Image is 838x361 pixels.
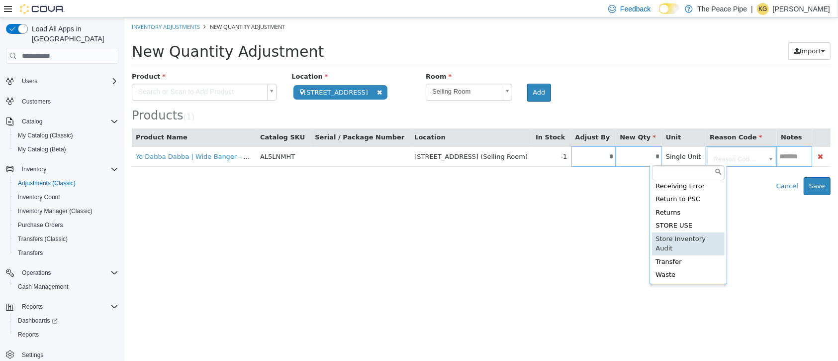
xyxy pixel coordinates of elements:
a: Reports [14,329,43,341]
div: Store Inventory Audit [528,215,600,238]
div: STORE USE [528,201,600,215]
span: Inventory [18,163,118,175]
button: My Catalog (Classic) [10,128,122,142]
p: | [751,3,753,15]
span: Transfers (Classic) [14,233,118,245]
button: Inventory [18,163,50,175]
span: Transfers [14,247,118,259]
span: Inventory [22,165,46,173]
span: Settings [18,349,118,361]
button: Reports [10,328,122,342]
span: Inventory Count [14,191,118,203]
button: Operations [2,266,122,280]
span: Customers [22,98,51,106]
div: Receiving Error [528,162,600,175]
span: Cash Management [18,283,68,291]
span: Adjustments (Classic) [18,179,76,187]
span: Inventory Manager (Classic) [18,207,93,215]
span: My Catalog (Beta) [18,145,66,153]
span: Purchase Orders [18,221,63,229]
a: My Catalog (Beta) [14,143,70,155]
button: Customers [2,94,122,109]
a: My Catalog (Classic) [14,129,77,141]
button: Transfers (Classic) [10,232,122,246]
span: Reports [14,329,118,341]
a: Dashboards [14,315,62,327]
span: Transfers (Classic) [18,235,68,243]
div: Waste [528,250,600,264]
span: Customers [18,95,118,108]
a: Adjustments (Classic) [14,177,80,189]
a: Settings [18,349,47,361]
span: Reports [22,303,43,311]
button: Purchase Orders [10,218,122,232]
div: Transfer [528,238,600,251]
button: Adjustments (Classic) [10,176,122,190]
span: KG [758,3,767,15]
span: Adjustments (Classic) [14,177,118,189]
a: Dashboards [10,314,122,328]
button: Inventory Manager (Classic) [10,204,122,218]
a: Transfers [14,247,47,259]
button: Reports [2,300,122,314]
button: Users [2,74,122,88]
button: Users [18,75,41,87]
span: Reports [18,301,118,313]
span: Load All Apps in [GEOGRAPHIC_DATA] [28,24,118,44]
button: Inventory Count [10,190,122,204]
button: Transfers [10,246,122,260]
button: Operations [18,267,55,279]
span: Inventory Manager (Classic) [14,205,118,217]
button: Catalog [2,115,122,128]
span: Transfers [18,249,43,257]
span: Users [18,75,118,87]
a: Transfers (Classic) [14,233,72,245]
a: Cash Management [14,281,72,293]
span: My Catalog (Classic) [14,129,118,141]
button: Cash Management [10,280,122,294]
div: Khushi Gajeeban [757,3,769,15]
button: Catalog [18,116,46,127]
p: [PERSON_NAME] [773,3,830,15]
button: Reports [18,301,47,313]
span: Dashboards [18,317,58,325]
span: Users [22,77,37,85]
div: Return to PSC [528,175,600,188]
span: Operations [22,269,51,277]
span: Purchase Orders [14,219,118,231]
div: Returns [528,188,600,202]
span: Dashboards [14,315,118,327]
span: Cash Management [14,281,118,293]
span: Reports [18,331,39,339]
a: Inventory Count [14,191,64,203]
span: Settings [22,351,43,359]
a: Inventory Manager (Classic) [14,205,96,217]
button: Inventory [2,162,122,176]
span: Operations [18,267,118,279]
span: My Catalog (Beta) [14,143,118,155]
span: Catalog [22,118,42,125]
span: My Catalog (Classic) [18,131,73,139]
a: Purchase Orders [14,219,67,231]
img: Cova [20,4,65,14]
span: Feedback [620,4,651,14]
a: Customers [18,96,55,108]
span: Inventory Count [18,193,60,201]
input: Dark Mode [659,3,680,14]
span: Catalog [18,116,118,127]
p: The Peace Pipe [698,3,747,15]
button: My Catalog (Beta) [10,142,122,156]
